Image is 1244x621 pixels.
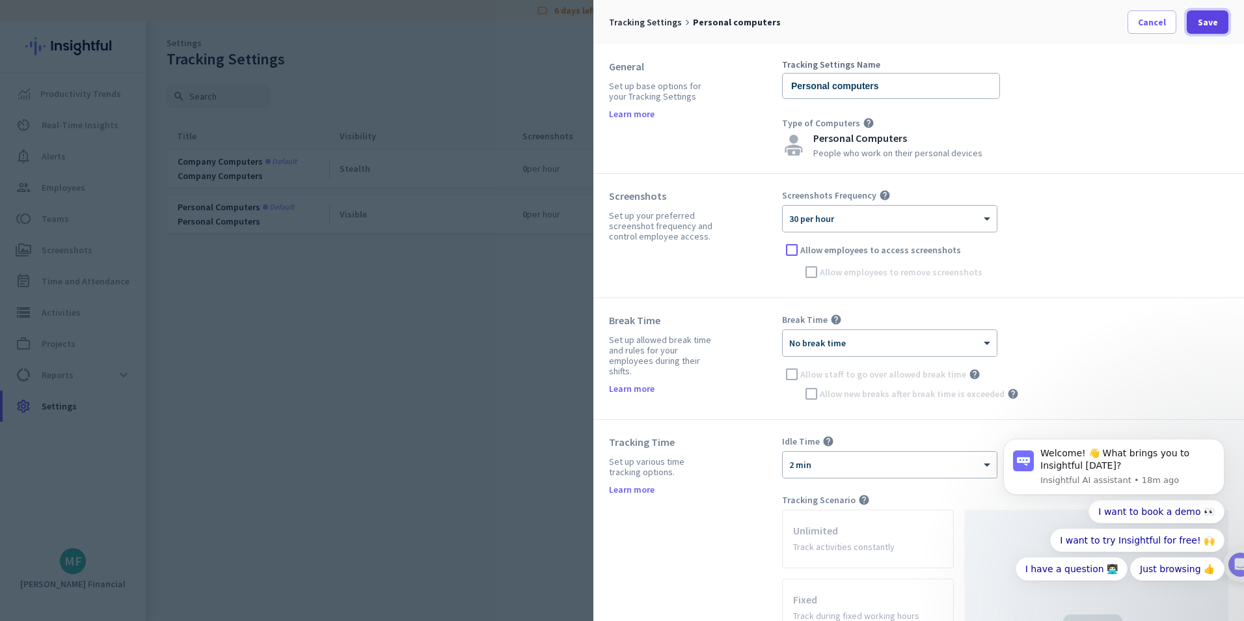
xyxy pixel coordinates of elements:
div: Tracking Time [609,435,717,448]
div: Set up various time tracking options. [609,456,717,477]
div: People who work on their personal devices [813,148,982,158]
span: Allow employees to access screenshots [800,243,961,256]
span: Cancel [1138,16,1166,29]
span: Tracking Scenario [782,494,856,506]
span: Type of Computers [782,117,860,129]
div: Set up allowed break time and rules for your employees during their shifts. [609,335,717,376]
a: Learn more [609,485,655,494]
i: help [858,494,870,506]
div: Tracking Settings Name [782,60,1000,69]
div: Personal Computers [813,133,982,143]
div: General [609,60,717,73]
img: personal [782,135,805,156]
i: help [830,314,842,325]
input: Enter title for tracking settings [782,73,1000,99]
span: Save [1198,16,1218,29]
div: Screenshots [609,189,717,202]
i: help [969,368,980,380]
div: Break Time [609,314,717,327]
a: Learn more [609,384,655,393]
i: help [879,189,891,201]
div: Set up base options for your Tracking Settings [609,81,717,102]
i: help [863,117,874,129]
app-radio-card: Unlimited [782,510,954,568]
span: Personal computers [693,16,781,28]
span: Break Time [782,314,828,325]
button: Cancel [1128,10,1176,34]
i: keyboard_arrow_right [682,17,693,28]
i: help [822,435,834,447]
span: Idle Time [782,435,820,447]
span: Screenshots Frequency [782,189,876,201]
iframe: Intercom notifications message [984,338,1244,614]
div: Set up your preferred screenshot frequency and control employee access. [609,210,717,241]
span: Tracking Settings [609,16,682,28]
button: Save [1187,10,1228,34]
a: Learn more [609,109,655,118]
